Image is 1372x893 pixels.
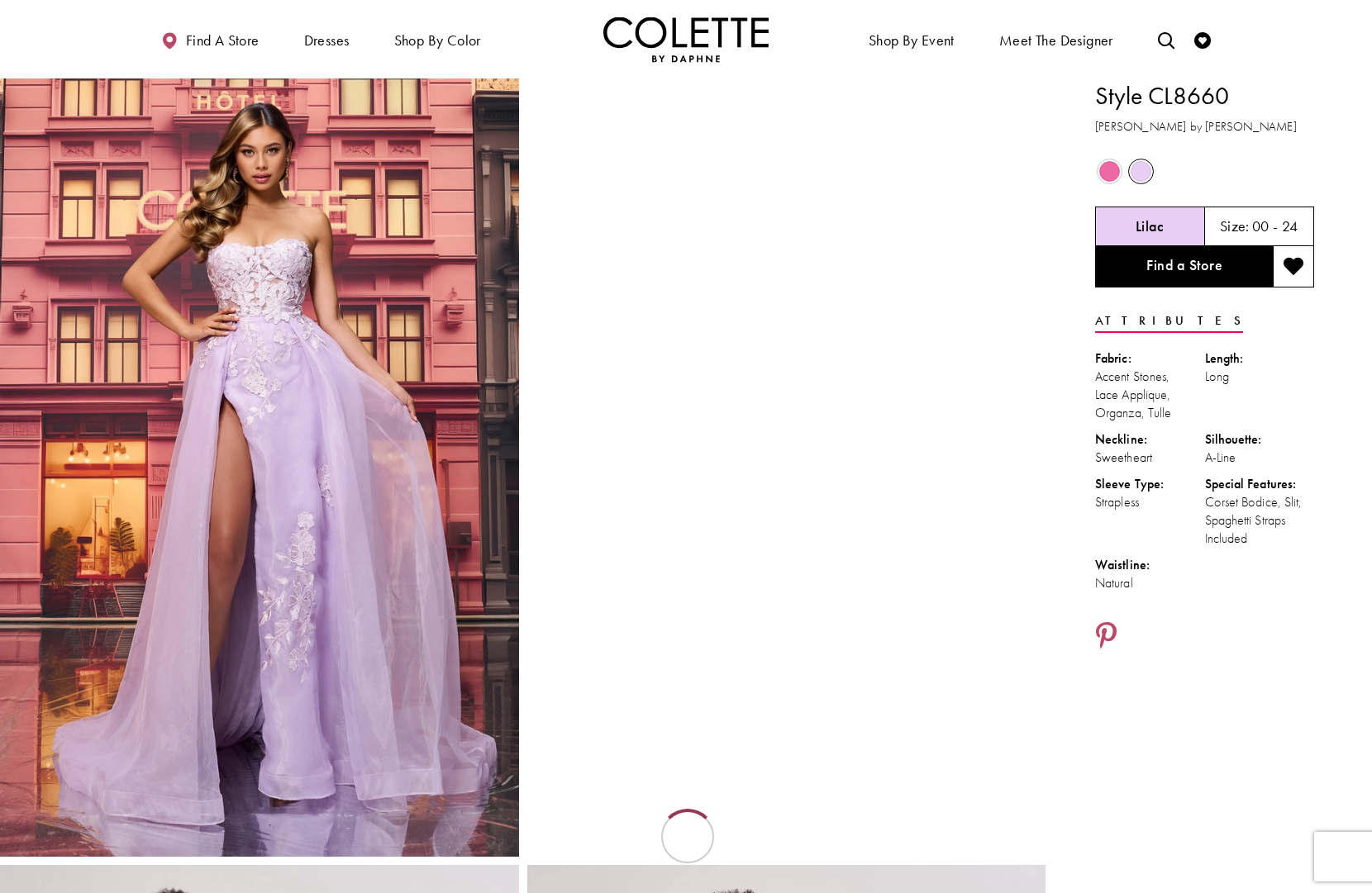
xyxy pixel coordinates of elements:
div: Lilac [1127,157,1155,186]
div: Natural [1095,574,1205,592]
a: Check Wishlist [1190,17,1215,62]
span: Meet the designer [999,32,1113,49]
img: Colette by Daphne [603,17,769,62]
span: Shop By Event [869,32,955,49]
a: Find a Store [1095,246,1273,287]
span: Dresses [304,32,350,49]
div: Accent Stones, Lace Applique, Organza, Tulle [1095,368,1205,422]
a: Find a store [157,17,263,62]
div: Sweetheart [1095,449,1205,467]
div: Silhouette: [1205,430,1315,449]
div: Sleeve Type: [1095,475,1205,493]
div: Special Features: [1205,475,1315,493]
h5: 00 - 24 [1252,218,1298,235]
div: Corset Bodice, Slit, Spaghetti Straps Included [1205,493,1315,548]
div: Length: [1205,349,1315,368]
span: Size: [1220,216,1250,235]
h5: Chosen color [1136,218,1165,235]
div: Fabric: [1095,349,1205,368]
div: Long [1205,368,1315,386]
span: Shop by color [390,17,485,62]
div: Bubblegum Pink [1095,157,1124,186]
div: Strapless [1095,493,1205,511]
span: Shop By Event [865,17,959,62]
a: Attributes [1095,309,1243,333]
button: Add to wishlist [1273,246,1314,287]
a: Meet the designer [995,17,1117,62]
a: Visit Home Page [603,17,769,62]
span: Find a store [186,32,260,49]
div: Waistline: [1095,556,1205,574]
video: Style CL8660 Colette by Daphne #1 autoplay loop mute video [527,78,1046,338]
div: Product color controls state depends on size chosen [1095,156,1314,188]
h1: Style CL8660 [1095,78,1314,113]
h3: [PERSON_NAME] by [PERSON_NAME] [1095,117,1314,136]
div: A-Line [1205,449,1315,467]
a: Toggle search [1154,17,1179,62]
span: Dresses [300,17,354,62]
span: Shop by color [394,32,481,49]
a: Share using Pinterest - Opens in new tab [1095,621,1117,653]
div: Neckline: [1095,430,1205,449]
